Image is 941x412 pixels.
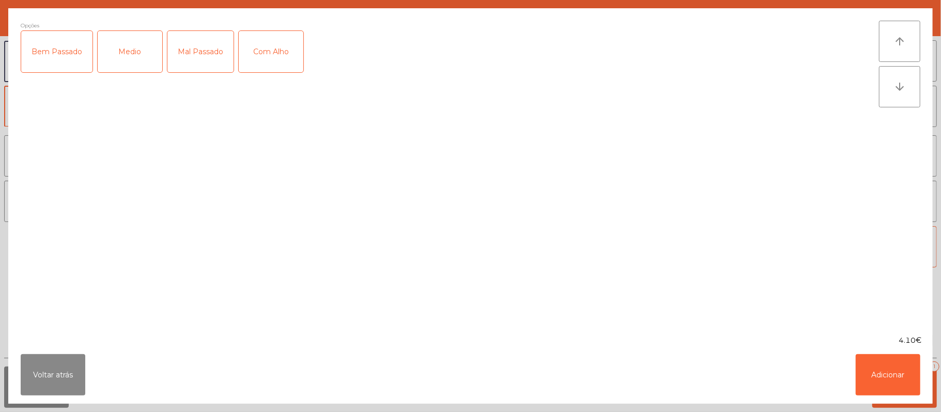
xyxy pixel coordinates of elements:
[8,335,933,346] div: 4.10€
[893,35,906,47] i: arrow_upward
[856,354,920,395] button: Adicionar
[21,31,92,72] div: Bem Passado
[879,21,920,62] button: arrow_upward
[893,81,906,93] i: arrow_downward
[167,31,234,72] div: Mal Passado
[21,21,39,30] span: Opções
[239,31,303,72] div: Com Alho
[98,31,162,72] div: Medio
[879,66,920,107] button: arrow_downward
[21,354,85,395] button: Voltar atrás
